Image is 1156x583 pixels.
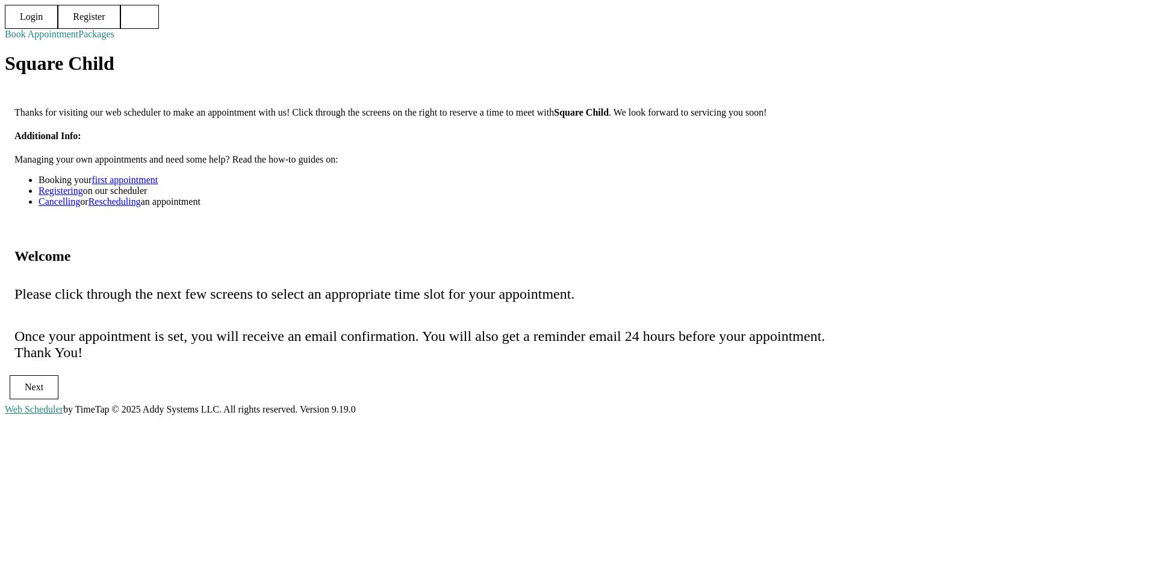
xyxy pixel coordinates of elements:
[73,11,105,22] span: Register
[10,375,58,399] button: Next
[20,11,43,22] span: Login
[39,185,83,196] a: Registering
[5,404,1151,415] div: by TimeTap © 2025 Addy Systems LLC. All rights reserved. Version 9.19.0
[92,175,158,185] a: first appointment
[39,175,1142,185] li: Booking your
[14,131,1142,142] h4: Additional Info:
[58,5,120,29] button: Register
[78,29,114,39] a: Packages
[554,107,609,117] strong: Square Child
[25,382,43,393] span: Next
[39,196,80,207] a: Cancelling
[89,196,141,207] a: Rescheduling
[14,107,1142,118] p: Thanks for visiting our web scheduler to make an appointment with us! Click through the screens o...
[5,29,78,39] a: Book Appointment
[5,404,63,414] a: Web Scheduler
[5,52,1151,75] h1: Square Child
[39,196,1142,207] li: or an appointment
[14,248,70,264] h2: Welcome
[14,154,1142,165] p: Managing your own appointments and need some help? Read the how-to guides on:
[14,286,574,302] span: Please click through the next few screens to select an appropriate time slot for your appointment.
[120,5,159,29] button: Show Cart
[5,5,58,29] button: Login
[14,328,825,360] span: Once your appointment is set, you will receive an email confirmation. You will also get a reminde...
[39,185,1142,196] li: on our scheduler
